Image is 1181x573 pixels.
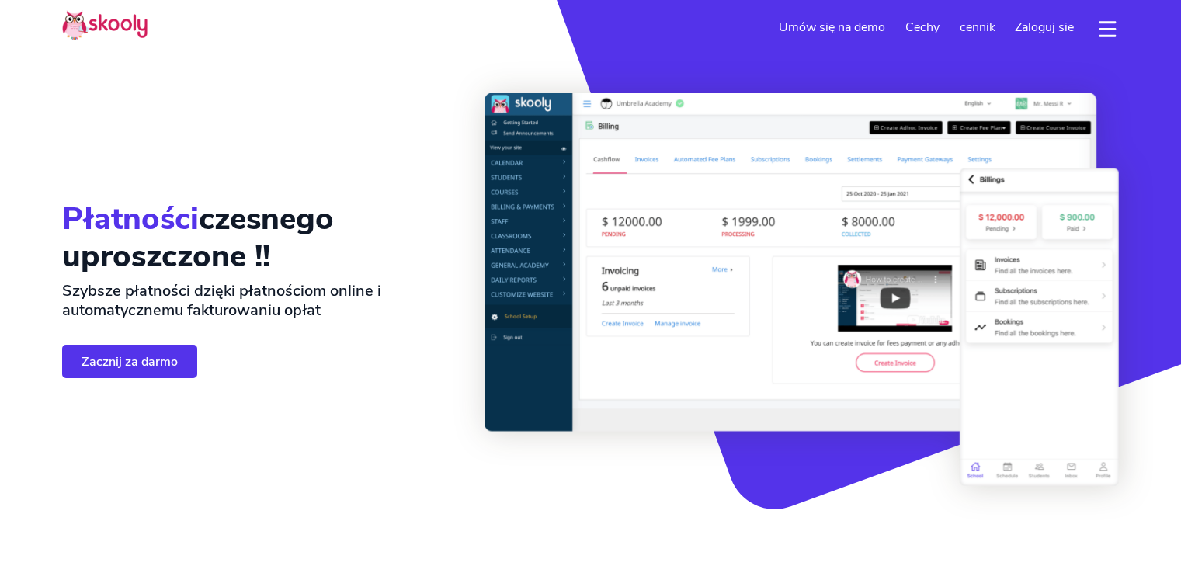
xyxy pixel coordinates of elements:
[62,198,199,240] span: Płatności
[485,93,1119,486] img: Szkolne rozliczenia, fakturowanie, system płatności i oprogramowanie - <span class='notranslate'>...
[950,15,1006,40] a: cennik
[62,281,460,320] h2: Szybsze płatności dzięki płatnościom online i automatycznemu fakturowaniu opłat
[960,19,995,36] span: cennik
[769,15,896,40] a: Umów się na demo
[1005,15,1084,40] a: Zaloguj sie
[62,10,148,40] img: Skooly
[62,200,460,275] h1: czesnego uproszczone !!
[895,15,950,40] a: Cechy
[62,345,197,378] a: Zacznij za darmo
[1096,11,1119,47] button: dropdown menu
[1015,19,1074,36] span: Zaloguj sie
